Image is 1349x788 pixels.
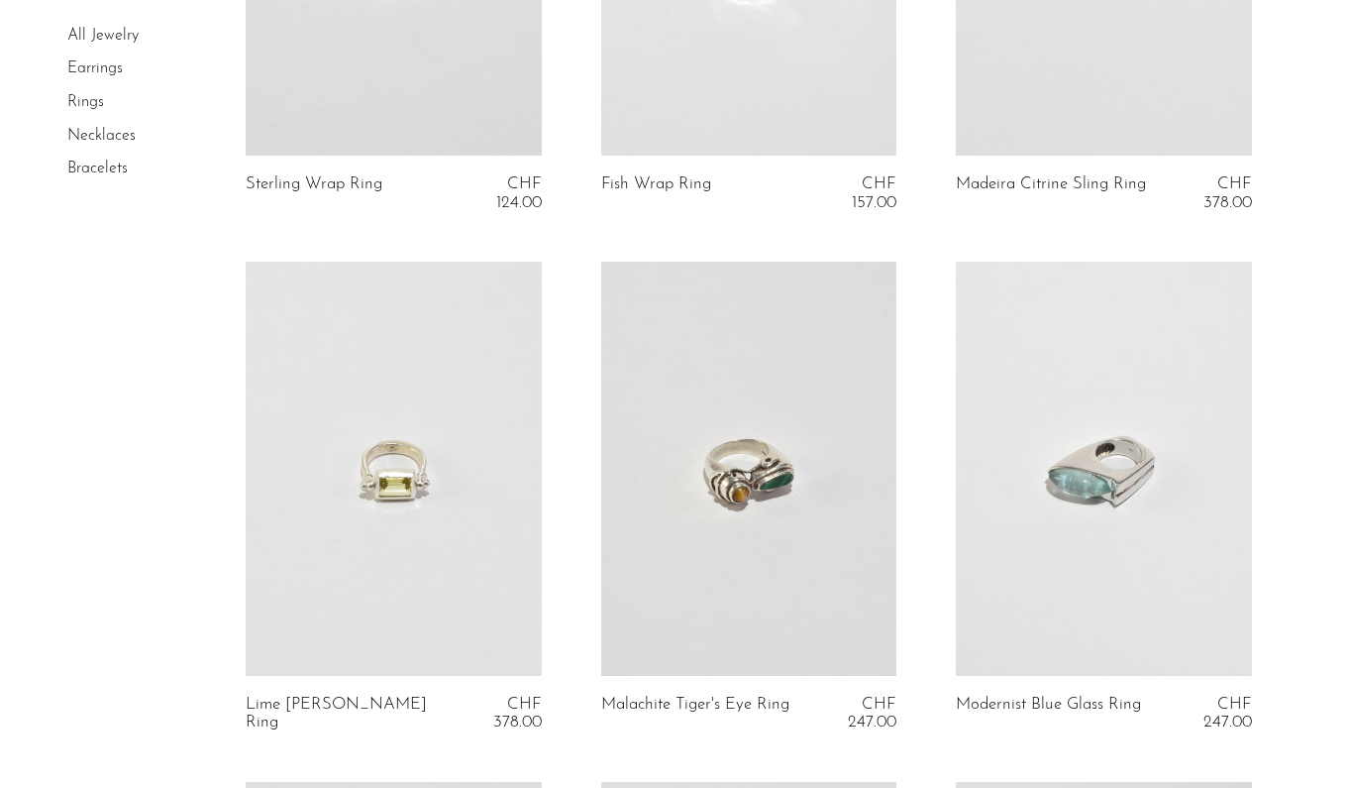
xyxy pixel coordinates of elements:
[956,696,1141,732] a: Modernist Blue Glass Ring
[246,696,441,732] a: Lime [PERSON_NAME] Ring
[1203,175,1252,210] span: CHF 378.00
[67,128,136,144] a: Necklaces
[848,696,896,731] span: CHF 247.00
[956,175,1146,212] a: Madeira Citrine Sling Ring
[67,94,104,110] a: Rings
[246,175,382,212] a: Sterling Wrap Ring
[493,696,542,731] span: CHF 378.00
[67,61,123,77] a: Earrings
[601,696,789,732] a: Malachite Tiger's Eye Ring
[67,161,128,176] a: Bracelets
[1203,696,1252,731] span: CHF 247.00
[852,175,896,210] span: CHF 157.00
[496,175,542,210] span: CHF 124.00
[67,28,139,44] a: All Jewelry
[601,175,711,212] a: Fish Wrap Ring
